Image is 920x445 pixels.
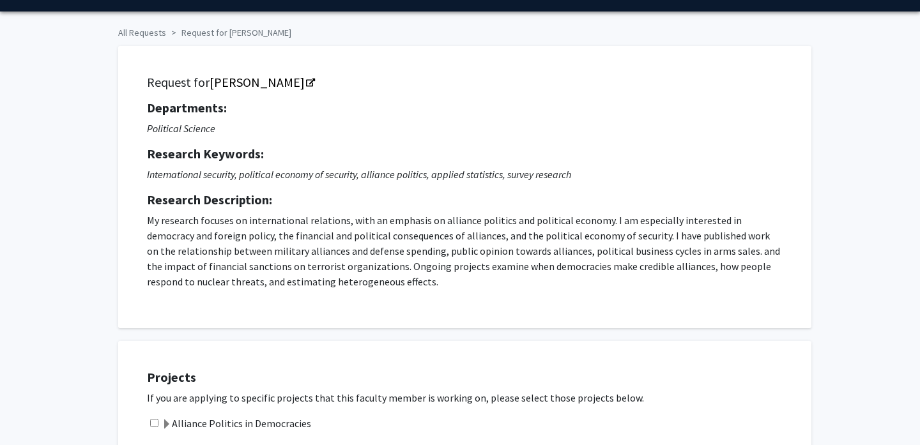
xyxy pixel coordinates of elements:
[118,21,802,40] ol: breadcrumb
[147,100,227,116] strong: Departments:
[118,27,166,38] a: All Requests
[10,388,54,435] iframe: Chat
[147,168,571,181] i: International security, political economy of security, alliance politics, applied statistics, sur...
[147,122,215,135] i: Political Science
[166,26,291,40] li: Request for [PERSON_NAME]
[147,192,272,207] strong: Research Description:
[147,146,264,162] strong: Research Keywords:
[210,74,314,90] a: Opens in a new tab
[162,416,311,431] label: Alliance Politics in Democracies
[147,75,783,90] h5: Request for
[147,390,799,405] p: If you are applying to specific projects that this faculty member is working on, please select th...
[147,369,196,385] strong: Projects
[147,213,783,289] p: My research focuses on international relations, with an emphasis on alliance politics and politic...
